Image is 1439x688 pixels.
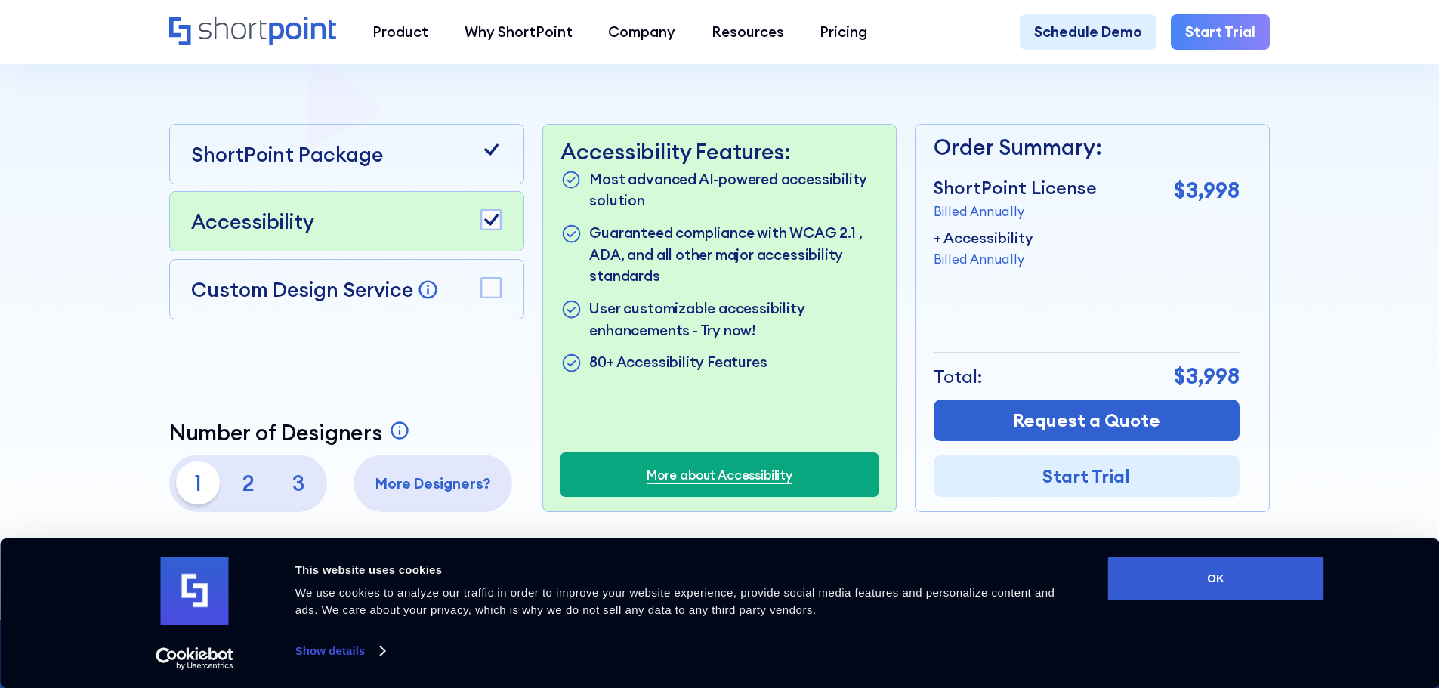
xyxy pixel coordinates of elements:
[693,14,802,51] a: Resources
[934,227,1033,249] p: + Accessibility
[191,276,413,302] p: Custom Design Service
[295,561,1074,579] div: This website uses cookies
[465,21,573,43] div: Why ShortPoint
[590,14,693,51] a: Company
[361,473,505,495] p: More Designers?
[934,202,1097,221] p: Billed Annually
[191,206,314,236] p: Accessibility
[934,131,1240,164] p: Order Summary:
[169,420,415,446] a: Number of Designers
[589,298,878,341] p: User customizable accessibility enhancements - Try now!
[1020,14,1156,51] a: Schedule Demo
[934,455,1240,497] a: Start Trial
[934,363,983,390] p: Total:
[934,249,1033,268] p: Billed Annually
[934,174,1097,202] p: ShortPoint License
[277,461,320,504] p: 3
[802,14,886,51] a: Pricing
[161,557,229,625] img: logo
[589,168,878,211] p: Most advanced AI-powered accessibility solution
[169,17,336,48] a: Home
[1174,360,1240,393] p: $3,998
[128,647,261,670] a: Usercentrics Cookiebot - opens in a new window
[589,351,767,375] p: 80+ Accessibility Features
[589,222,878,287] p: Guaranteed compliance with WCAG 2.1 , ADA, and all other major accessibility standards
[295,640,384,662] a: Show details
[934,400,1240,441] a: Request a Quote
[176,461,219,504] p: 1
[820,21,867,43] div: Pricing
[712,21,784,43] div: Resources
[1174,174,1240,207] p: $3,998
[560,139,878,165] p: Accessibility Features:
[608,21,675,43] div: Company
[191,139,383,169] p: ShortPoint Package
[354,14,446,51] a: Product
[1171,14,1270,51] a: Start Trial
[227,461,270,504] p: 2
[446,14,591,51] a: Why ShortPoint
[372,21,428,43] div: Product
[295,586,1055,616] span: We use cookies to analyze our traffic in order to improve your website experience, provide social...
[647,465,792,484] a: More about Accessibility
[169,420,382,446] p: Number of Designers
[1108,557,1324,600] button: OK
